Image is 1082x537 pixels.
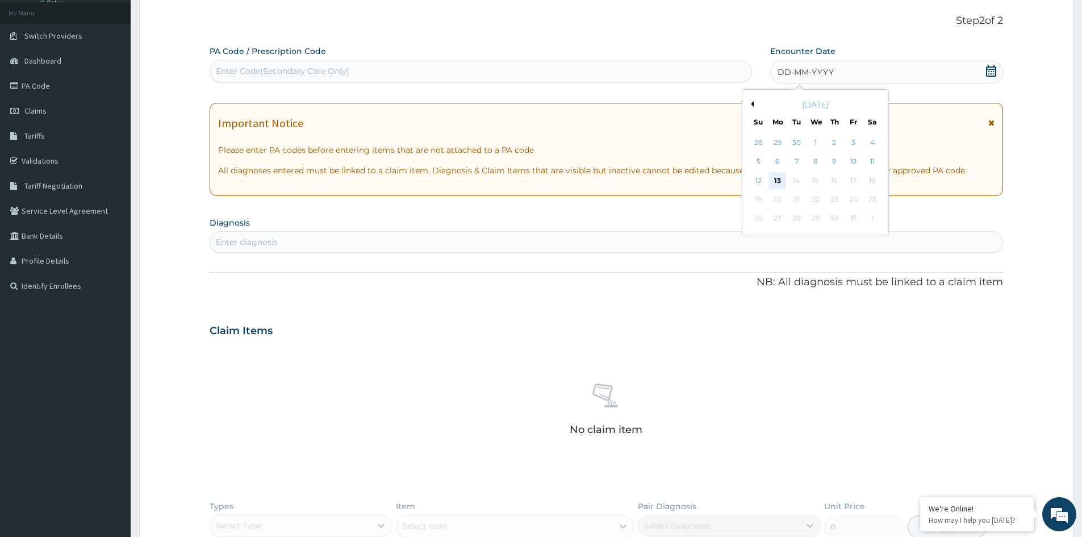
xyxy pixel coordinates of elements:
span: We're online! [66,143,157,258]
div: Not available Wednesday, October 15th, 2025 [807,172,824,189]
div: Tu [792,117,801,127]
span: DD-MM-YYYY [778,66,834,78]
div: Choose Sunday, October 12th, 2025 [750,172,767,189]
label: Encounter Date [770,45,835,57]
p: All diagnoses entered must be linked to a claim item. Diagnosis & Claim Items that are visible bu... [218,165,995,176]
div: [DATE] [747,99,884,110]
div: Not available Friday, October 24th, 2025 [845,191,862,208]
div: Not available Saturday, November 1st, 2025 [864,210,881,227]
button: Previous Month [748,101,754,107]
div: Choose Sunday, October 5th, 2025 [750,153,767,170]
div: Choose Thursday, October 9th, 2025 [826,153,843,170]
p: No claim item [570,424,642,435]
div: Choose Sunday, September 28th, 2025 [750,134,767,151]
div: Choose Wednesday, October 8th, 2025 [807,153,824,170]
p: Step 2 of 2 [210,15,1003,27]
span: Tariff Negotiation [24,181,82,191]
div: Th [830,117,839,127]
div: Not available Thursday, October 16th, 2025 [826,172,843,189]
p: NB: All diagnosis must be linked to a claim item [210,275,1003,290]
div: Fr [849,117,858,127]
div: Sa [868,117,878,127]
h3: Claim Items [210,325,273,338]
span: Dashboard [24,56,61,66]
div: Not available Monday, October 27th, 2025 [769,210,786,227]
div: Minimize live chat window [186,6,214,33]
div: Not available Tuesday, October 21st, 2025 [788,191,805,208]
div: Not available Tuesday, October 14th, 2025 [788,172,805,189]
span: Switch Providers [24,31,82,41]
div: Su [754,117,763,127]
div: Choose Friday, October 10th, 2025 [845,153,862,170]
img: d_794563401_company_1708531726252_794563401 [21,57,46,85]
div: Choose Thursday, October 2nd, 2025 [826,134,843,151]
div: Choose Monday, October 13th, 2025 [769,172,786,189]
div: Choose Friday, October 3rd, 2025 [845,134,862,151]
div: Chat with us now [59,64,191,78]
p: Please enter PA codes before entering items that are not attached to a PA code [218,144,995,156]
div: Choose Tuesday, October 7th, 2025 [788,153,805,170]
h1: Important Notice [218,117,303,130]
div: Choose Monday, September 29th, 2025 [769,134,786,151]
div: Enter diagnosis [216,236,278,248]
div: Not available Friday, October 17th, 2025 [845,172,862,189]
div: Not available Thursday, October 30th, 2025 [826,210,843,227]
div: Choose Tuesday, September 30th, 2025 [788,134,805,151]
div: Choose Saturday, October 4th, 2025 [864,134,881,151]
label: PA Code / Prescription Code [210,45,326,57]
div: Not available Wednesday, October 22nd, 2025 [807,191,824,208]
div: Not available Sunday, October 19th, 2025 [750,191,767,208]
div: Not available Saturday, October 18th, 2025 [864,172,881,189]
div: Enter Code(Secondary Care Only) [216,65,349,77]
p: How may I help you today? [929,515,1025,525]
span: Tariffs [24,131,45,141]
span: Claims [24,106,47,116]
div: We [811,117,820,127]
div: Choose Wednesday, October 1st, 2025 [807,134,824,151]
div: Not available Monday, October 20th, 2025 [769,191,786,208]
div: month 2025-10 [749,134,882,228]
div: Mo [773,117,783,127]
div: Not available Friday, October 31st, 2025 [845,210,862,227]
label: Diagnosis [210,217,250,228]
div: Not available Sunday, October 26th, 2025 [750,210,767,227]
div: Choose Monday, October 6th, 2025 [769,153,786,170]
div: Not available Saturday, October 25th, 2025 [864,191,881,208]
div: Not available Wednesday, October 29th, 2025 [807,210,824,227]
textarea: Type your message and hit 'Enter' [6,310,216,350]
div: We're Online! [929,503,1025,514]
div: Not available Thursday, October 23rd, 2025 [826,191,843,208]
div: Choose Saturday, October 11th, 2025 [864,153,881,170]
div: Not available Tuesday, October 28th, 2025 [788,210,805,227]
